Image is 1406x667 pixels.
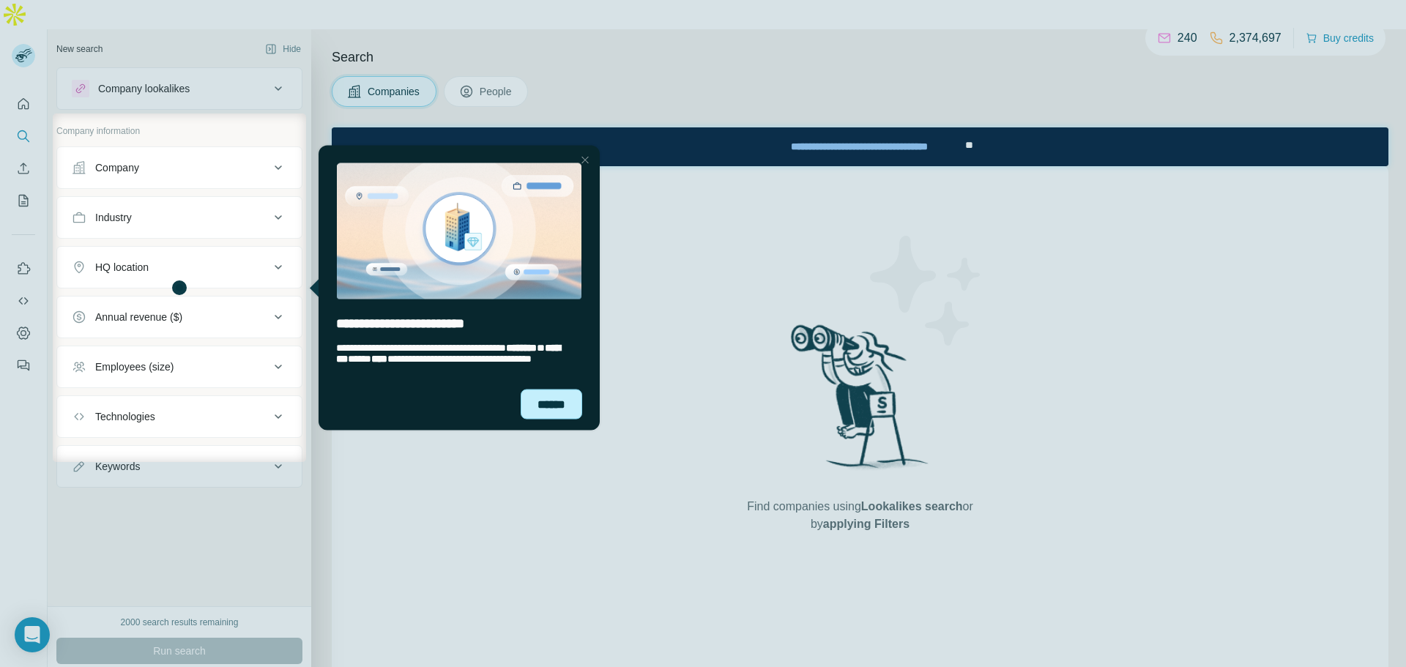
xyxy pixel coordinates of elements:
div: Upgrade plan for full access to Surfe [424,3,631,35]
button: Employees (size) [57,349,302,384]
button: Keywords [57,449,302,484]
button: Industry [57,200,302,235]
div: HQ location [95,260,149,275]
button: Annual revenue ($) [57,299,302,335]
button: Technologies [57,399,302,434]
div: Company [95,160,139,175]
div: Keywords [95,459,140,474]
p: Company information [56,124,302,138]
button: Company [57,150,302,185]
iframe: Tooltip [306,143,603,433]
div: Employees (size) [95,359,174,374]
div: Annual revenue ($) [95,310,182,324]
div: Technologies [95,409,155,424]
div: Industry [95,210,132,225]
button: HQ location [57,250,302,285]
